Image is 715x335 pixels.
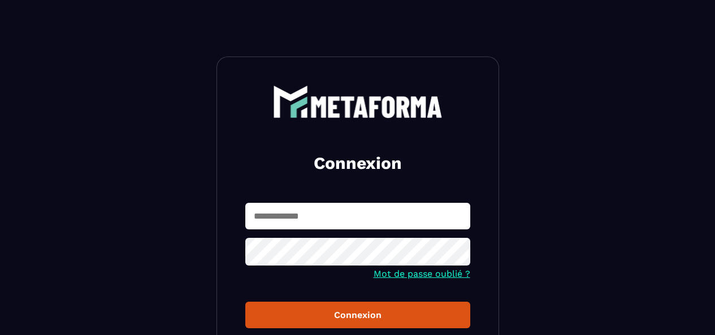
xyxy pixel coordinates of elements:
a: Mot de passe oublié ? [374,268,470,279]
img: logo [273,85,443,118]
h2: Connexion [259,152,457,175]
div: Connexion [254,310,461,320]
a: logo [245,85,470,118]
button: Connexion [245,302,470,328]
